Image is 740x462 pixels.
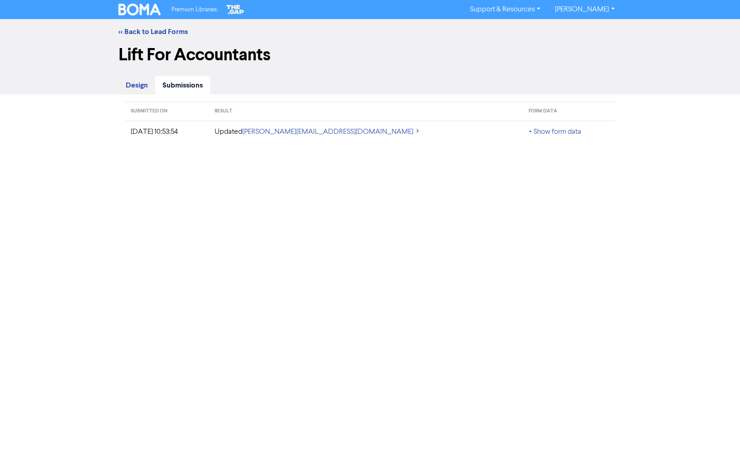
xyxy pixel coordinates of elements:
a: [PERSON_NAME][EMAIL_ADDRESS][DOMAIN_NAME] [242,128,421,136]
th: Submitted on [125,102,209,121]
span: Design [126,81,148,90]
a: << Back to Lead Forms [118,27,188,36]
th: Result [209,102,523,121]
td: [DATE] 10:53:54 [125,121,209,143]
a: [PERSON_NAME] [548,2,622,17]
span: Premium Libraries: [172,7,218,13]
a: Submissions [155,76,210,95]
a: Support & Resources [463,2,548,17]
span: Submissions [162,81,203,90]
a: + Show form data [529,128,581,136]
a: Design [118,76,155,95]
th: Form data [523,102,615,121]
iframe: Chat Widget [695,418,740,462]
img: BOMA Logo [118,4,161,15]
h1: Lift For Accountants [118,44,622,65]
span: Updated [215,128,421,136]
img: The Gap [225,4,245,15]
